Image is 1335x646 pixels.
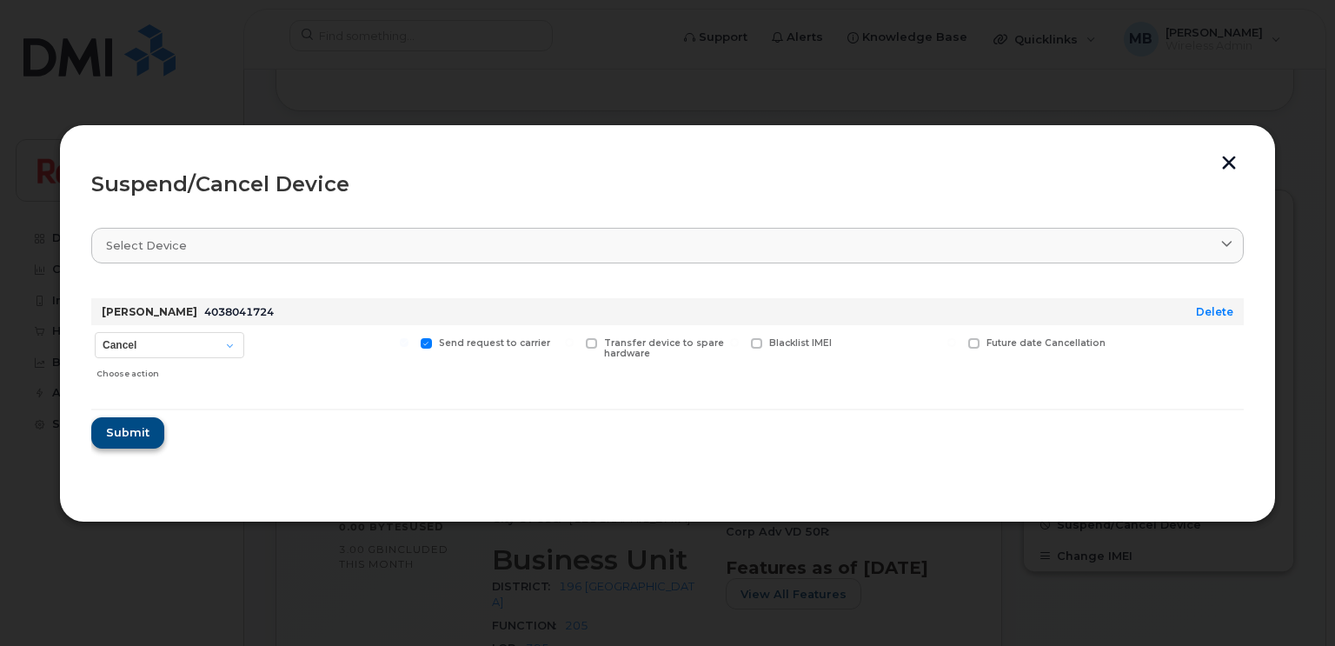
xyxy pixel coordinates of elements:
[96,360,244,381] div: Choose action
[204,305,274,318] span: 4038041724
[565,338,574,347] input: Transfer device to spare hardware
[730,338,739,347] input: Blacklist IMEI
[604,337,724,360] span: Transfer device to spare hardware
[986,337,1106,349] span: Future date Cancellation
[91,174,1244,195] div: Suspend/Cancel Device
[439,337,550,349] span: Send request to carrier
[400,338,408,347] input: Send request to carrier
[1196,305,1233,318] a: Delete
[947,338,956,347] input: Future date Cancellation
[769,337,832,349] span: Blacklist IMEI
